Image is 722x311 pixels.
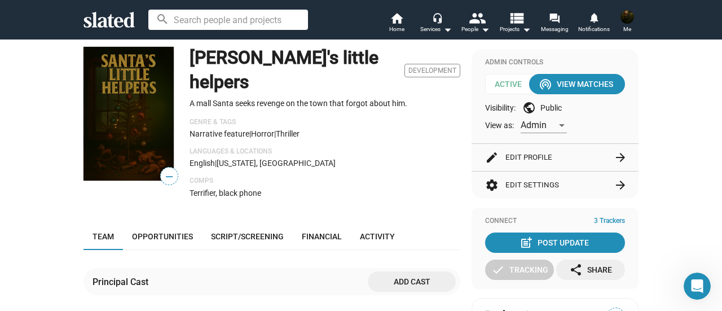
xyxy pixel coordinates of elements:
button: Edit Profile [485,144,625,171]
mat-icon: arrow_drop_down [520,23,533,36]
div: Tracking [491,260,548,280]
span: | [274,129,276,138]
mat-icon: headset_mic [432,12,442,23]
mat-icon: wifi_tethering [539,77,552,91]
span: Me [623,23,631,36]
div: Post Update [522,233,589,253]
mat-icon: arrow_drop_down [478,23,492,36]
a: Financial [293,223,351,250]
span: Admin [521,120,547,130]
div: Admin Controls [485,58,625,67]
p: A mall Santa seeks revenge on the town that forgot about him. [190,98,460,109]
button: Post Update [485,233,625,253]
img: Kyle Beaumier [620,10,634,24]
a: Notifications [574,11,614,36]
span: Development [404,64,460,77]
mat-icon: home [390,11,403,25]
span: Activity [360,232,395,241]
img: Santa's little helpers [83,47,174,181]
mat-icon: edit [485,151,499,164]
mat-icon: check [491,263,505,277]
iframe: Intercom live chat [684,273,711,300]
span: | [215,159,217,168]
p: Comps [190,177,460,186]
span: Messaging [541,23,569,36]
mat-icon: people [469,10,485,26]
span: 3 Trackers [594,217,625,226]
div: Share [569,260,612,280]
button: Kyle BeaumierMe [614,8,641,37]
span: — [161,169,178,184]
mat-icon: post_add [520,236,533,249]
h1: [PERSON_NAME]'s little helpers [190,46,400,94]
a: Messaging [535,11,574,36]
input: Search people and projects [148,10,308,30]
span: Team [93,232,114,241]
span: Projects [500,23,531,36]
mat-icon: notifications [588,12,599,23]
span: English [190,159,215,168]
button: View Matches [529,74,625,94]
span: | [249,129,251,138]
mat-icon: public [522,101,536,115]
div: View Matches [541,74,613,94]
span: Notifications [578,23,610,36]
span: Thriller [276,129,300,138]
button: Share [556,260,625,280]
span: Active [485,74,539,94]
span: [US_STATE], [GEOGRAPHIC_DATA] [217,159,336,168]
p: Genre & Tags [190,118,460,127]
a: Team [83,223,123,250]
a: Script/Screening [202,223,293,250]
a: Home [377,11,416,36]
button: Projects [495,11,535,36]
p: Languages & Locations [190,147,460,156]
mat-icon: arrow_forward [614,178,627,192]
span: View as: [485,120,514,131]
div: Principal Cast [93,276,153,288]
button: Edit Settings [485,172,625,199]
a: Opportunities [123,223,202,250]
mat-icon: view_list [508,10,525,26]
button: Tracking [485,260,554,280]
div: People [461,23,490,36]
mat-icon: arrow_forward [614,151,627,164]
mat-icon: forum [549,12,560,23]
mat-icon: settings [485,178,499,192]
span: Narrative feature [190,129,249,138]
button: Services [416,11,456,36]
a: Activity [351,223,404,250]
div: Connect [485,217,625,226]
span: Opportunities [132,232,193,241]
span: Financial [302,232,342,241]
mat-icon: share [569,263,583,277]
button: Add cast [368,271,456,292]
span: Horror [251,129,274,138]
div: Visibility: Public [485,101,625,115]
mat-icon: arrow_drop_down [441,23,454,36]
button: People [456,11,495,36]
span: Add cast [377,271,447,292]
p: Terrifier, black phone [190,188,460,199]
span: Home [389,23,404,36]
span: Script/Screening [211,232,284,241]
div: Services [420,23,452,36]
